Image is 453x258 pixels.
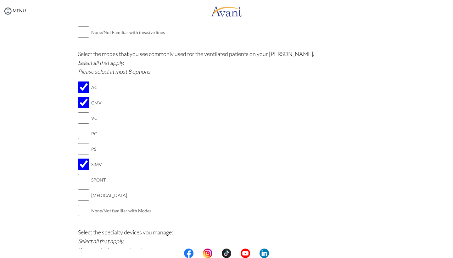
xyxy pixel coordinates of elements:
img: logo.png [211,2,242,20]
td: [MEDICAL_DATA] [91,188,151,203]
a: MENU [3,8,26,13]
img: blank.png [231,249,241,258]
img: blank.png [193,249,203,258]
img: li.png [260,249,269,258]
td: SPONT [91,172,151,188]
td: None/Not Familiar with invasive lines [91,25,165,40]
td: SIMV [91,157,151,172]
td: PS [91,141,151,157]
td: None/Not familiar with Modes [91,203,151,218]
td: PC [91,126,151,141]
p: Select the specialty devices you manage: [78,228,375,254]
img: in.png [203,249,212,258]
td: CMV [91,95,151,110]
td: VC [91,110,151,126]
img: icon-menu.png [3,6,13,16]
img: yt.png [241,249,250,258]
img: fb.png [184,249,193,258]
img: tt.png [222,249,231,258]
td: AC [91,80,151,95]
img: blank.png [250,249,260,258]
img: blank.png [212,249,222,258]
i: Select all that apply. Please select at most 8 options. [78,59,152,75]
p: Select the modes that you see commonly used for the ventilated patients on your [PERSON_NAME]. [78,49,375,76]
i: Select all that apply. Please select at most 6 options. [78,238,152,253]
